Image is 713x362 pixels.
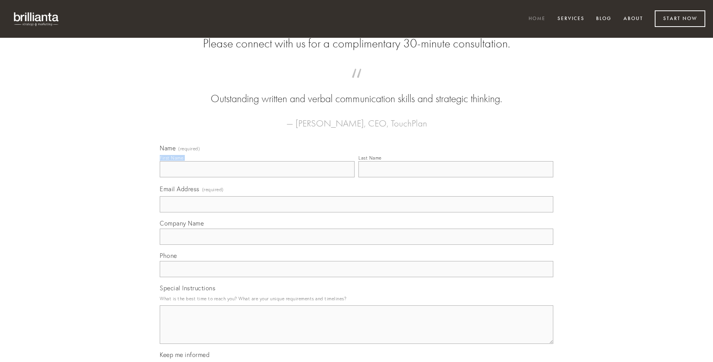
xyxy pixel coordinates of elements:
[160,155,183,161] div: First Name
[8,8,66,30] img: brillianta - research, strategy, marketing
[178,146,200,151] span: (required)
[160,219,204,227] span: Company Name
[172,76,541,106] blockquote: Outstanding written and verbal communication skills and strategic thinking.
[358,155,382,161] div: Last Name
[202,184,224,195] span: (required)
[552,13,590,25] a: Services
[160,293,553,304] p: What is the best time to reach you? What are your unique requirements and timelines?
[160,36,553,51] h2: Please connect with us for a complimentary 30-minute consultation.
[591,13,617,25] a: Blog
[655,10,705,27] a: Start Now
[172,76,541,91] span: “
[524,13,551,25] a: Home
[160,351,210,359] span: Keep me informed
[160,185,199,193] span: Email Address
[160,284,215,292] span: Special Instructions
[172,106,541,131] figcaption: — [PERSON_NAME], CEO, TouchPlan
[618,13,648,25] a: About
[160,144,176,152] span: Name
[160,252,177,259] span: Phone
